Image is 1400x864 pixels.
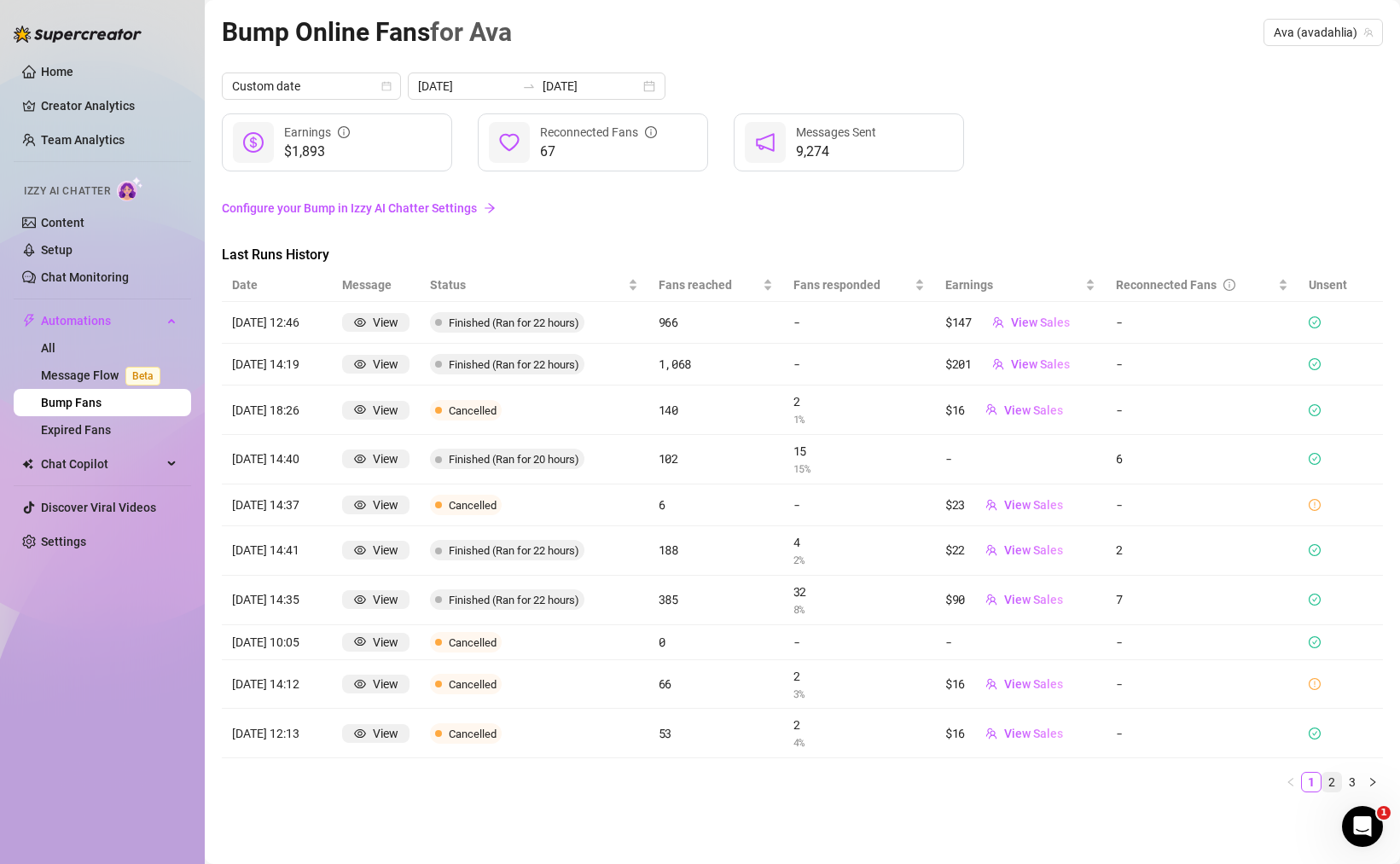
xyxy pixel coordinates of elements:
li: 2 [1322,772,1342,792]
img: Chat Copilot [22,458,33,470]
span: thunderbolt [22,314,36,328]
a: Creator Analytics [41,92,177,119]
article: [DATE] 12:13 [232,724,322,743]
div: View [373,541,398,560]
article: 3 % [793,686,925,702]
article: - [1116,724,1288,743]
span: Izzy AI Chatter [24,183,110,200]
article: - [793,355,925,374]
span: calendar [381,81,392,91]
article: 15 % [793,461,925,477]
button: View Sales [972,536,1077,564]
span: team [985,594,997,606]
article: Bump Online Fans [222,12,512,52]
article: 8 % [793,601,925,618]
span: arrow-right [484,202,496,214]
span: 1 [1377,806,1391,820]
article: 6 [1116,449,1288,468]
span: eye [354,544,366,556]
article: 0 [659,633,773,652]
span: View Sales [1004,543,1063,557]
button: View Sales [972,397,1077,424]
span: Cancelled [449,728,497,740]
span: Custom date [232,73,391,99]
span: left [1286,777,1296,787]
span: View Sales [1004,593,1063,606]
article: 102 [659,449,773,468]
span: check-circle [1309,636,1321,648]
a: Expired Fans [41,423,111,437]
article: 1 % [793,411,925,427]
span: Status [430,275,624,294]
a: All [41,341,55,355]
a: Team Analytics [41,133,125,147]
a: Settings [41,535,86,548]
span: to [522,79,536,93]
span: View Sales [1011,357,1070,371]
span: Ava (avadahlia) [1274,20,1373,45]
span: View Sales [1004,498,1063,512]
span: 9,274 [796,142,876,162]
article: 188 [659,541,773,560]
th: Date [222,269,332,302]
a: Chat Monitoring [41,270,129,284]
article: 2 [793,392,925,411]
a: 2 [1322,773,1341,792]
article: [DATE] 12:46 [232,313,322,332]
article: 966 [659,313,773,332]
span: team [985,499,997,511]
button: View Sales [979,309,1083,336]
article: 2 [793,716,925,734]
article: - [945,449,952,468]
button: View Sales [972,586,1077,613]
span: eye [354,403,366,415]
div: View [373,449,398,468]
span: swap-right [522,79,536,93]
span: eye [354,678,366,690]
span: Finished (Ran for 22 hours) [449,358,579,371]
article: - [1116,313,1288,332]
article: $23 [945,496,965,514]
article: [DATE] 18:26 [232,401,322,420]
a: Setup [41,243,73,257]
span: Cancelled [449,678,497,691]
a: Home [41,65,73,78]
span: Cancelled [449,636,497,649]
th: Earnings [935,269,1106,302]
article: 15 [793,442,925,461]
span: Beta [125,367,160,386]
span: exclamation-circle [1309,499,1321,511]
article: - [1116,401,1288,420]
article: [DATE] 14:40 [232,449,322,468]
a: Configure your Bump in Izzy AI Chatter Settings [222,199,1383,217]
button: left [1281,772,1301,792]
span: eye [354,358,366,370]
span: info-circle [1223,279,1235,291]
span: Chat Copilot [41,450,162,478]
article: 4 % [793,734,925,751]
span: check-circle [1309,453,1321,465]
span: team [1363,27,1374,38]
article: $90 [945,590,965,609]
span: Finished (Ran for 22 hours) [449,544,579,557]
span: notification [755,132,776,153]
article: $201 [945,355,972,374]
span: right [1368,777,1378,787]
span: Finished (Ran for 22 hours) [449,316,579,329]
article: - [793,313,925,332]
span: check-circle [1309,316,1321,328]
button: View Sales [972,720,1077,747]
th: Message [332,269,420,302]
span: check-circle [1309,358,1321,370]
article: - [1116,355,1288,374]
div: Earnings [284,123,350,142]
span: Automations [41,307,162,334]
article: $16 [945,401,965,420]
span: View Sales [1011,316,1070,329]
div: View [373,675,398,693]
span: eye [354,499,366,511]
input: End date [543,77,640,96]
div: Reconnected Fans [1116,275,1275,294]
input: Start date [418,77,515,96]
li: Previous Page [1281,772,1301,792]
